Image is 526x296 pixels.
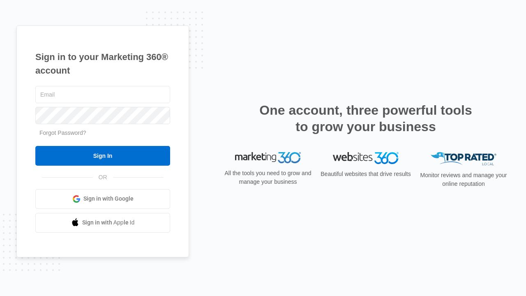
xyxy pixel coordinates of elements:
[35,213,170,233] a: Sign in with Apple Id
[35,86,170,103] input: Email
[39,129,86,136] a: Forgot Password?
[320,170,412,178] p: Beautiful websites that drive results
[431,152,496,166] img: Top Rated Local
[35,50,170,77] h1: Sign in to your Marketing 360® account
[222,169,314,186] p: All the tools you need to grow and manage your business
[235,152,301,164] img: Marketing 360
[83,194,134,203] span: Sign in with Google
[35,189,170,209] a: Sign in with Google
[333,152,399,164] img: Websites 360
[418,171,510,188] p: Monitor reviews and manage your online reputation
[257,102,475,135] h2: One account, three powerful tools to grow your business
[35,146,170,166] input: Sign In
[82,218,135,227] span: Sign in with Apple Id
[93,173,113,182] span: OR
